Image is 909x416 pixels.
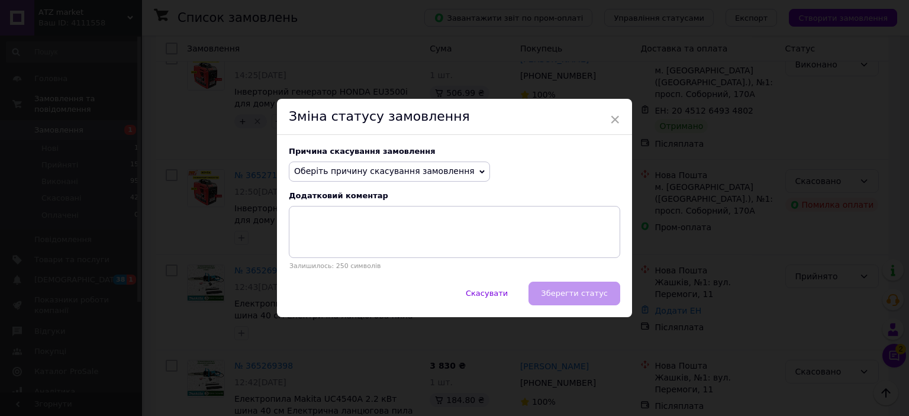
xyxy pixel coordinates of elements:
button: Скасувати [453,282,520,305]
span: × [610,109,620,130]
span: Оберіть причину скасування замовлення [294,166,475,176]
p: Залишилось: 250 символів [289,262,620,270]
span: Скасувати [466,289,508,298]
div: Зміна статусу замовлення [277,99,632,135]
div: Причина скасування замовлення [289,147,620,156]
div: Додатковий коментар [289,191,620,200]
